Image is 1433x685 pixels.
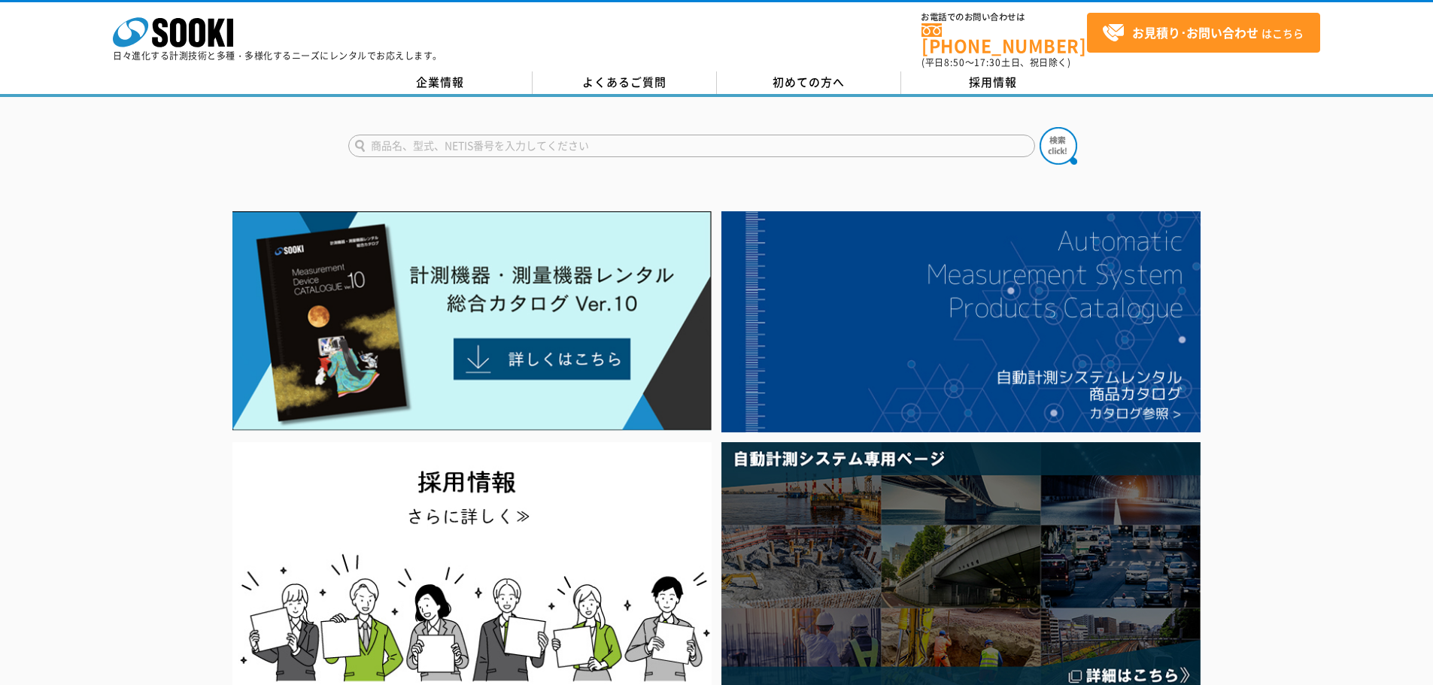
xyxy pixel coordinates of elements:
[1132,23,1258,41] strong: お見積り･お問い合わせ
[944,56,965,69] span: 8:50
[974,56,1001,69] span: 17:30
[1040,127,1077,165] img: btn_search.png
[348,135,1035,157] input: 商品名、型式、NETIS番号を入力してください
[921,13,1087,22] span: お電話でのお問い合わせは
[533,71,717,94] a: よくあるご質問
[1102,22,1304,44] span: はこちら
[901,71,1085,94] a: 採用情報
[1087,13,1320,53] a: お見積り･お問い合わせはこちら
[773,74,845,90] span: 初めての方へ
[232,211,712,431] img: Catalog Ver10
[721,211,1201,432] img: 自動計測システムカタログ
[921,56,1070,69] span: (平日 ～ 土日、祝日除く)
[113,51,442,60] p: 日々進化する計測技術と多種・多様化するニーズにレンタルでお応えします。
[348,71,533,94] a: 企業情報
[717,71,901,94] a: 初めての方へ
[921,23,1087,54] a: [PHONE_NUMBER]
